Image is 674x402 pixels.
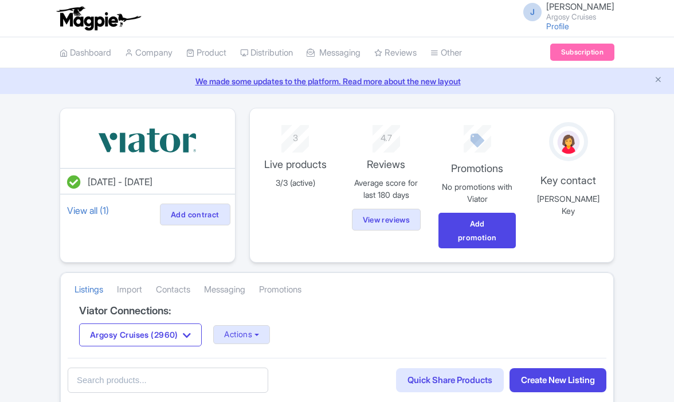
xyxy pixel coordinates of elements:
a: Product [186,37,226,69]
span: [DATE] - [DATE] [88,176,152,188]
a: J [PERSON_NAME] Argosy Cruises [516,2,614,21]
p: Promotions [438,161,516,176]
a: View reviews [352,209,421,231]
p: 3/3 (active) [257,177,334,189]
p: Average score for last 180 days [347,177,425,201]
a: Other [430,37,462,69]
div: 4.7 [347,125,425,145]
p: Key contact [530,173,607,188]
a: Reviews [374,37,417,69]
a: Distribution [240,37,293,69]
p: Reviews [347,157,425,172]
p: [PERSON_NAME] Key [530,193,607,217]
span: J [523,3,542,21]
p: No promotions with Viator [438,181,516,205]
a: Contacts [156,274,190,306]
a: Add contract [160,204,230,225]
a: Subscription [550,44,614,61]
a: Company [125,37,173,69]
a: We made some updates to the platform. Read more about the new layout [7,75,667,87]
img: avatar_key_member-9c1dde93af8b07d7383eb8b5fb890c87.png [555,128,582,156]
a: Promotions [259,274,301,306]
p: Live products [257,157,334,172]
a: Quick Share Products [396,368,504,393]
a: Create New Listing [510,368,606,393]
img: vbqrramwp3xkpi4ekcjz.svg [96,122,199,159]
a: Profile [546,21,569,31]
input: Search products... [68,368,268,393]
a: Dashboard [60,37,111,69]
img: logo-ab69f6fb50320c5b225c76a69d11143b.png [54,6,143,31]
small: Argosy Cruises [546,13,614,21]
h4: Viator Connections: [79,305,595,317]
a: Add promotion [438,213,516,248]
div: 3 [257,125,334,145]
a: Import [117,274,142,306]
a: View all (1) [65,202,111,218]
a: Listings [75,274,103,306]
button: Close announcement [654,74,663,87]
a: Messaging [307,37,360,69]
a: Messaging [204,274,245,306]
button: Actions [213,325,270,344]
span: [PERSON_NAME] [546,1,614,12]
button: Argosy Cruises (2960) [79,323,202,346]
